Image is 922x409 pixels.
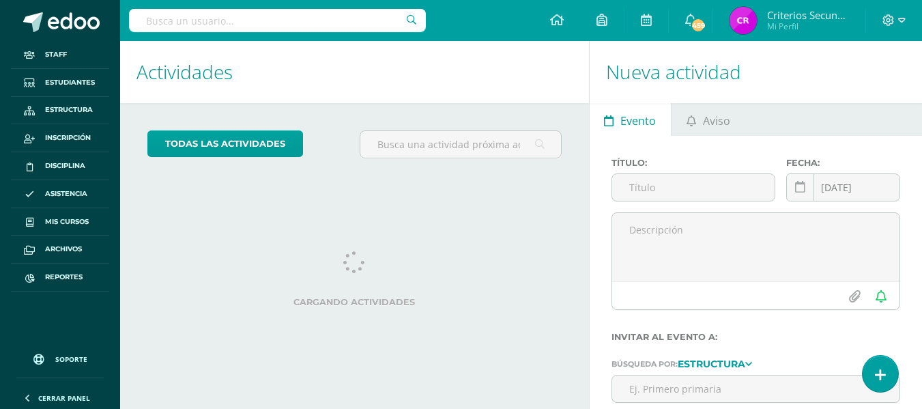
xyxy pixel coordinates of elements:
[45,132,91,143] span: Inscripción
[767,8,849,22] span: Criterios Secundaria
[590,103,671,136] a: Evento
[11,152,109,180] a: Disciplina
[691,18,706,33] span: 459
[45,77,95,88] span: Estudiantes
[45,272,83,283] span: Reportes
[11,236,109,264] a: Archivos
[611,332,900,342] label: Invitar al evento a:
[45,188,87,199] span: Asistencia
[129,9,426,32] input: Busca un usuario...
[16,341,104,374] a: Soporte
[606,41,906,103] h1: Nueva actividad
[611,158,775,168] label: Título:
[678,358,752,368] a: Estructura
[11,264,109,292] a: Reportes
[45,244,82,255] span: Archivos
[45,49,67,60] span: Staff
[147,130,303,157] a: todas las Actividades
[11,124,109,152] a: Inscripción
[11,69,109,97] a: Estudiantes
[38,393,90,403] span: Cerrar panel
[786,158,900,168] label: Fecha:
[767,20,849,32] span: Mi Perfil
[45,160,85,171] span: Disciplina
[11,208,109,236] a: Mis cursos
[787,174,899,201] input: Fecha de entrega
[11,41,109,69] a: Staff
[147,297,562,307] label: Cargando actividades
[360,131,560,158] input: Busca una actividad próxima aquí...
[136,41,573,103] h1: Actividades
[703,104,730,137] span: Aviso
[45,104,93,115] span: Estructura
[612,174,775,201] input: Título
[45,216,89,227] span: Mis cursos
[678,358,745,370] strong: Estructura
[11,97,109,125] a: Estructura
[11,180,109,208] a: Asistencia
[611,359,678,369] span: Búsqueda por:
[620,104,656,137] span: Evento
[730,7,757,34] img: 32ded2d78f26f30623b1b52a8a229668.png
[55,354,87,364] span: Soporte
[672,103,745,136] a: Aviso
[612,376,899,402] input: Ej. Primero primaria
